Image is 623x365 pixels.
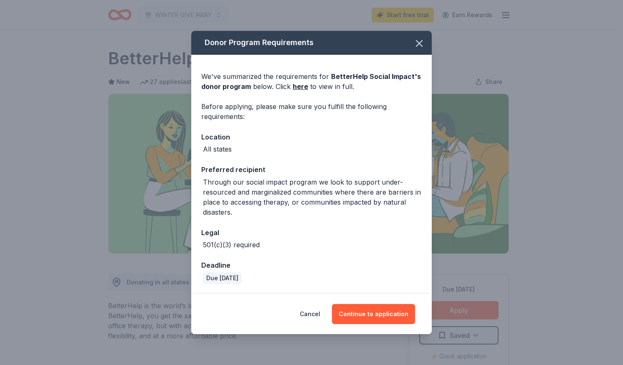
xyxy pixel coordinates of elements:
[201,164,422,175] div: Preferred recipient
[203,144,232,154] div: All states
[203,177,422,217] div: Through our social impact program we look to support under-resourced and marginalized communities...
[203,272,242,284] div: Due [DATE]
[332,304,415,324] button: Continue to application
[201,71,422,91] div: We've summarized the requirements for below. Click to view in full.
[201,132,422,142] div: Location
[191,31,432,55] div: Donor Program Requirements
[300,304,320,324] button: Cancel
[201,260,422,271] div: Deadline
[293,81,308,91] a: here
[203,240,260,250] div: 501(c)(3) required
[201,227,422,238] div: Legal
[201,101,422,122] div: Before applying, please make sure you fulfill the following requirements:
